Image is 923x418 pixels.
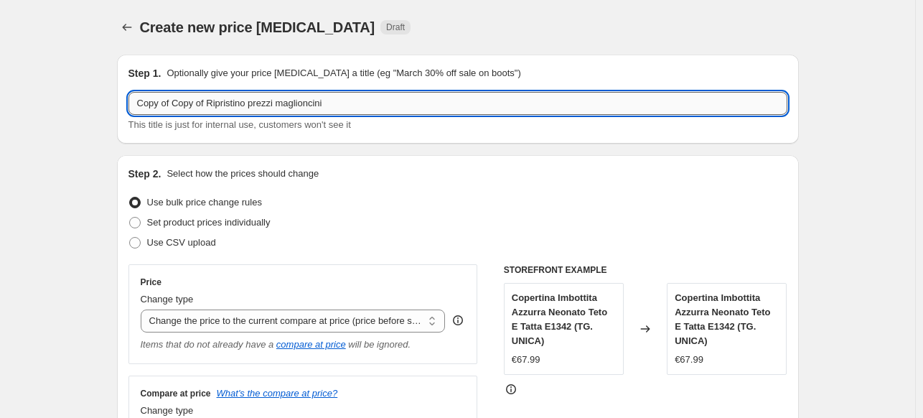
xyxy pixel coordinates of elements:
span: Use CSV upload [147,237,216,248]
i: Items that do not already have a [141,339,274,350]
span: Copertina Imbottita Azzurra Neonato Teto E Tatta E1342 (TG. UNICA) [675,292,770,346]
span: Change type [141,405,194,416]
span: Set product prices individually [147,217,271,228]
span: Draft [386,22,405,33]
span: Copertina Imbottita Azzurra Neonato Teto E Tatta E1342 (TG. UNICA) [512,292,607,346]
input: 30% off holiday sale [128,92,787,115]
h3: Price [141,277,161,288]
h3: Compare at price [141,388,211,399]
h2: Step 1. [128,66,161,80]
p: Optionally give your price [MEDICAL_DATA] a title (eg "March 30% off sale on boots") [167,66,520,80]
div: €67.99 [512,353,540,367]
button: compare at price [276,339,346,350]
button: What's the compare at price? [217,388,338,399]
span: Use bulk price change rules [147,197,262,208]
i: will be ignored. [348,339,411,350]
span: Change type [141,294,194,305]
h2: Step 2. [128,167,161,181]
span: This title is just for internal use, customers won't see it [128,119,351,130]
span: Create new price [MEDICAL_DATA] [140,19,375,35]
p: Select how the prices should change [167,167,319,181]
h6: STOREFRONT EXAMPLE [504,264,787,276]
div: €67.99 [675,353,703,367]
div: help [451,313,465,328]
button: Price change jobs [117,17,137,37]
